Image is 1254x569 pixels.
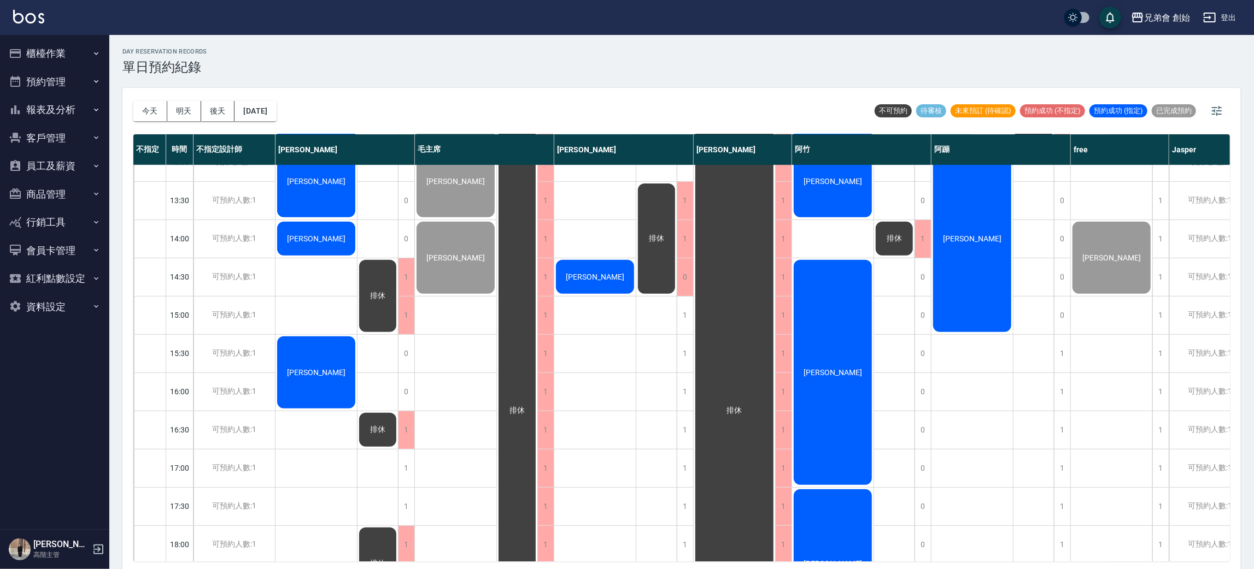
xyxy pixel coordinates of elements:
[166,296,194,334] div: 15:00
[4,124,105,152] button: 客戶管理
[4,208,105,236] button: 行銷工具
[1071,134,1169,165] div: free
[4,236,105,265] button: 會員卡管理
[398,449,414,487] div: 1
[677,488,693,525] div: 1
[1152,220,1169,258] div: 1
[915,526,931,564] div: 0
[1152,297,1169,334] div: 1
[1169,220,1251,258] div: 可預約人數:1
[725,406,745,416] span: 排休
[368,559,388,568] span: 排休
[1169,258,1251,296] div: 可預約人數:1
[368,291,388,301] span: 排休
[398,488,414,525] div: 1
[647,234,666,244] span: 排休
[775,258,792,296] div: 1
[1054,488,1070,525] div: 1
[1169,373,1251,411] div: 可預約人數:1
[4,264,105,293] button: 紅利點數設定
[1152,335,1169,372] div: 1
[931,134,1071,165] div: 阿蹦
[398,373,414,411] div: 0
[1152,182,1169,220] div: 1
[201,101,235,121] button: 後天
[1080,253,1143,262] span: [PERSON_NAME]
[951,106,1016,116] span: 未來預訂 (待確認)
[424,253,487,262] span: [PERSON_NAME]
[1169,411,1251,449] div: 可預約人數:1
[677,297,693,334] div: 1
[1152,526,1169,564] div: 1
[915,488,931,525] div: 0
[166,220,194,258] div: 14:00
[4,180,105,209] button: 商品管理
[285,234,348,243] span: [PERSON_NAME]
[9,538,31,560] img: Person
[537,373,554,411] div: 1
[1169,182,1251,220] div: 可預約人數:1
[1054,373,1070,411] div: 1
[1054,258,1070,296] div: 0
[398,335,414,372] div: 0
[194,335,275,372] div: 可預約人數:1
[775,182,792,220] div: 1
[398,258,414,296] div: 1
[915,335,931,372] div: 0
[775,526,792,564] div: 1
[194,488,275,525] div: 可預約人數:1
[13,10,44,23] img: Logo
[398,411,414,449] div: 1
[166,487,194,525] div: 17:30
[4,39,105,68] button: 櫃檯作業
[941,234,1004,243] span: [PERSON_NAME]
[801,559,864,568] span: [PERSON_NAME]
[166,134,194,165] div: 時間
[1169,134,1251,165] div: Jasper
[1152,373,1169,411] div: 1
[915,411,931,449] div: 0
[1152,411,1169,449] div: 1
[875,106,912,116] span: 不可預約
[166,449,194,487] div: 17:00
[33,550,89,560] p: 高階主管
[194,134,276,165] div: 不指定設計師
[537,335,554,372] div: 1
[33,539,89,550] h5: [PERSON_NAME]
[4,293,105,321] button: 資料設定
[537,411,554,449] div: 1
[1169,488,1251,525] div: 可預約人數:1
[677,220,693,258] div: 1
[775,411,792,449] div: 1
[677,258,693,296] div: 0
[1144,11,1190,25] div: 兄弟會 創始
[564,272,626,281] span: [PERSON_NAME]
[1152,488,1169,525] div: 1
[537,258,554,296] div: 1
[775,488,792,525] div: 1
[537,449,554,487] div: 1
[166,525,194,564] div: 18:00
[4,96,105,124] button: 報表及分析
[915,258,931,296] div: 0
[415,134,554,165] div: 毛主席
[915,182,931,220] div: 0
[194,449,275,487] div: 可預約人數:1
[133,101,167,121] button: 今天
[166,258,194,296] div: 14:30
[775,297,792,334] div: 1
[194,526,275,564] div: 可預約人數:1
[792,134,931,165] div: 阿竹
[801,177,864,186] span: [PERSON_NAME]
[1152,106,1196,116] span: 已完成預約
[1054,220,1070,258] div: 0
[537,220,554,258] div: 1
[1152,258,1169,296] div: 1
[4,68,105,96] button: 預約管理
[916,106,946,116] span: 待審核
[166,372,194,411] div: 16:00
[507,406,527,416] span: 排休
[194,182,275,220] div: 可預約人數:1
[167,101,201,121] button: 明天
[554,134,694,165] div: [PERSON_NAME]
